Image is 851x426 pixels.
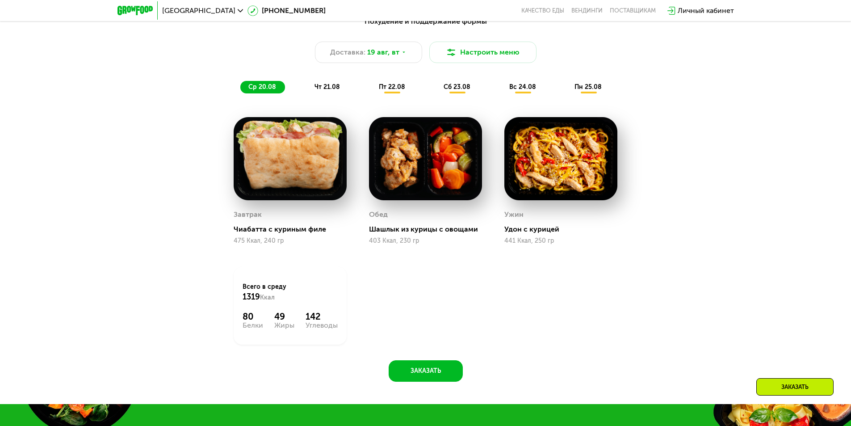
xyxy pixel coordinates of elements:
[234,225,354,234] div: Чиабатта с куриным филе
[234,208,262,221] div: Завтрак
[571,7,603,14] a: Вендинги
[574,83,602,91] span: пн 25.08
[248,83,276,91] span: ср 20.08
[243,311,263,322] div: 80
[367,47,399,58] span: 19 авг, вт
[521,7,564,14] a: Качество еды
[162,7,235,14] span: [GEOGRAPHIC_DATA]
[306,311,338,322] div: 142
[509,83,536,91] span: вс 24.08
[234,237,347,245] div: 475 Ккал, 240 гр
[243,322,263,329] div: Белки
[610,7,656,14] div: поставщикам
[247,5,326,16] a: [PHONE_NUMBER]
[274,311,294,322] div: 49
[379,83,405,91] span: пт 22.08
[678,5,734,16] div: Личный кабинет
[161,16,690,27] div: Похудение и поддержание формы
[314,83,340,91] span: чт 21.08
[243,292,260,302] span: 1319
[306,322,338,329] div: Углеводы
[389,360,463,382] button: Заказать
[260,294,275,301] span: Ккал
[756,378,834,396] div: Заказать
[444,83,470,91] span: сб 23.08
[243,283,338,302] div: Всего в среду
[504,208,524,221] div: Ужин
[504,225,625,234] div: Удон с курицей
[274,322,294,329] div: Жиры
[369,237,482,245] div: 403 Ккал, 230 гр
[504,237,617,245] div: 441 Ккал, 250 гр
[369,208,388,221] div: Обед
[330,47,365,58] span: Доставка:
[429,42,537,63] button: Настроить меню
[369,225,489,234] div: Шашлык из курицы с овощами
